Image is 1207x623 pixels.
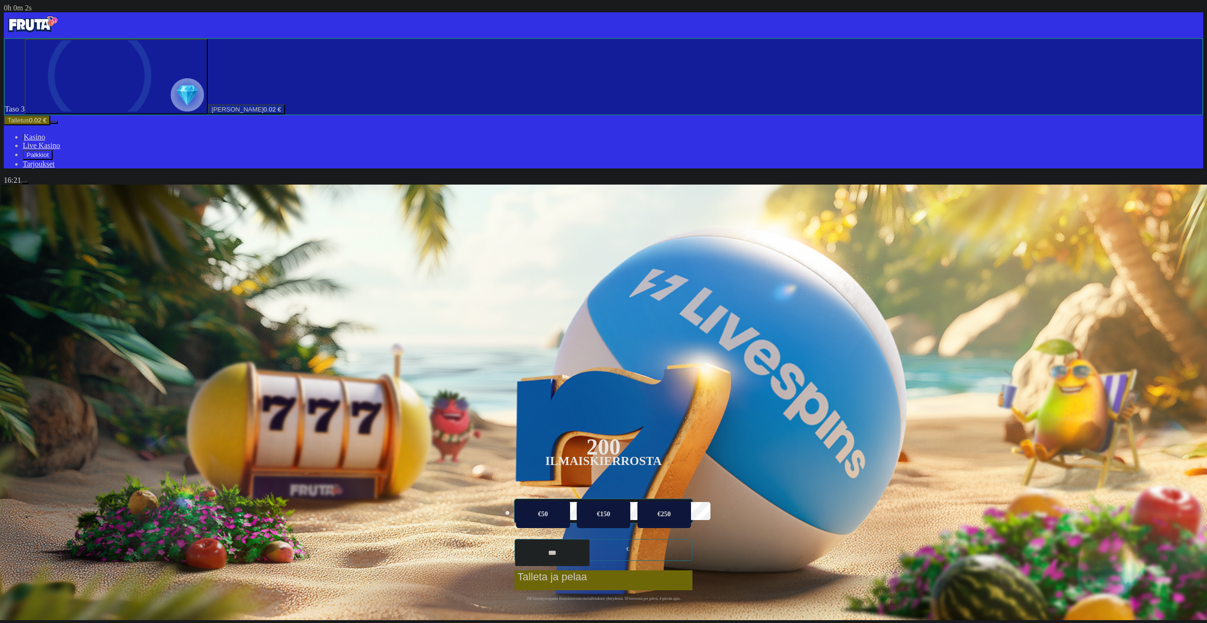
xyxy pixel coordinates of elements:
[627,545,629,554] span: €
[4,115,50,125] button: Talletusplus icon0.02 €
[4,12,61,36] img: Fruta
[171,78,204,112] img: reward progress
[4,29,61,37] a: Fruta
[523,567,525,573] span: €
[27,151,49,158] span: Palkkiot
[24,133,45,141] span: Kasino
[4,12,1203,168] nav: Primary
[25,39,208,114] button: reward progress
[23,133,45,141] a: diamond iconKasino
[50,121,58,124] button: menu
[23,150,53,160] button: reward iconPalkkiot
[21,181,28,184] button: menu
[8,117,29,124] span: Talletus
[4,176,21,184] span: 16:21
[29,117,46,124] span: 0.02 €
[23,141,60,149] span: Live Kasino
[23,141,60,149] a: poker-chip iconLive Kasino
[516,501,570,528] label: €50
[637,501,691,528] label: €250
[515,596,692,601] span: 200 kierrätysvapaata ilmaiskierrosta ensitalletuksen yhteydessä. 50 kierrosta per päivä, 4 päivän...
[4,4,32,12] span: user session time
[586,441,620,453] div: 200
[23,160,55,168] span: Tarjoukset
[208,104,285,114] button: [PERSON_NAME]0.02 €
[23,160,55,168] a: gift-inverted iconTarjoukset
[264,106,281,113] span: 0.02 €
[5,105,25,113] span: Taso 3
[212,106,264,113] span: [PERSON_NAME]
[515,570,692,590] button: Talleta ja pelaa
[577,501,631,528] label: €150
[517,571,587,590] span: Talleta ja pelaa
[545,456,662,467] div: Ilmaiskierrosta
